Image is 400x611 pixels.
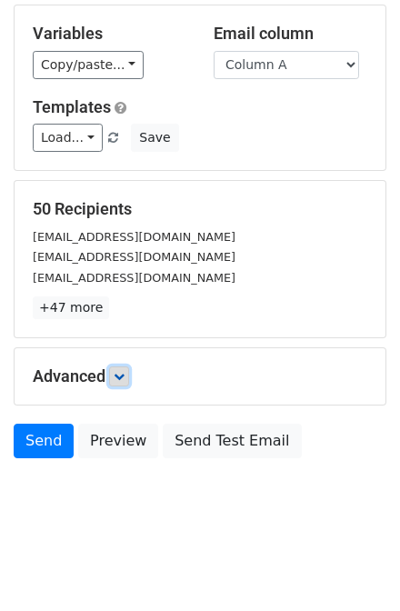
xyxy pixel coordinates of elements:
a: Preview [78,424,158,458]
button: Save [131,124,178,152]
div: أداة الدردشة [309,524,400,611]
a: Send Test Email [163,424,301,458]
a: Templates [33,97,111,116]
a: Send [14,424,74,458]
iframe: Chat Widget [309,524,400,611]
a: Copy/paste... [33,51,144,79]
small: [EMAIL_ADDRESS][DOMAIN_NAME] [33,230,235,244]
h5: Advanced [33,366,367,386]
a: +47 more [33,296,109,319]
h5: Variables [33,24,186,44]
small: [EMAIL_ADDRESS][DOMAIN_NAME] [33,250,235,264]
a: Load... [33,124,103,152]
small: [EMAIL_ADDRESS][DOMAIN_NAME] [33,271,235,285]
h5: Email column [214,24,367,44]
h5: 50 Recipients [33,199,367,219]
